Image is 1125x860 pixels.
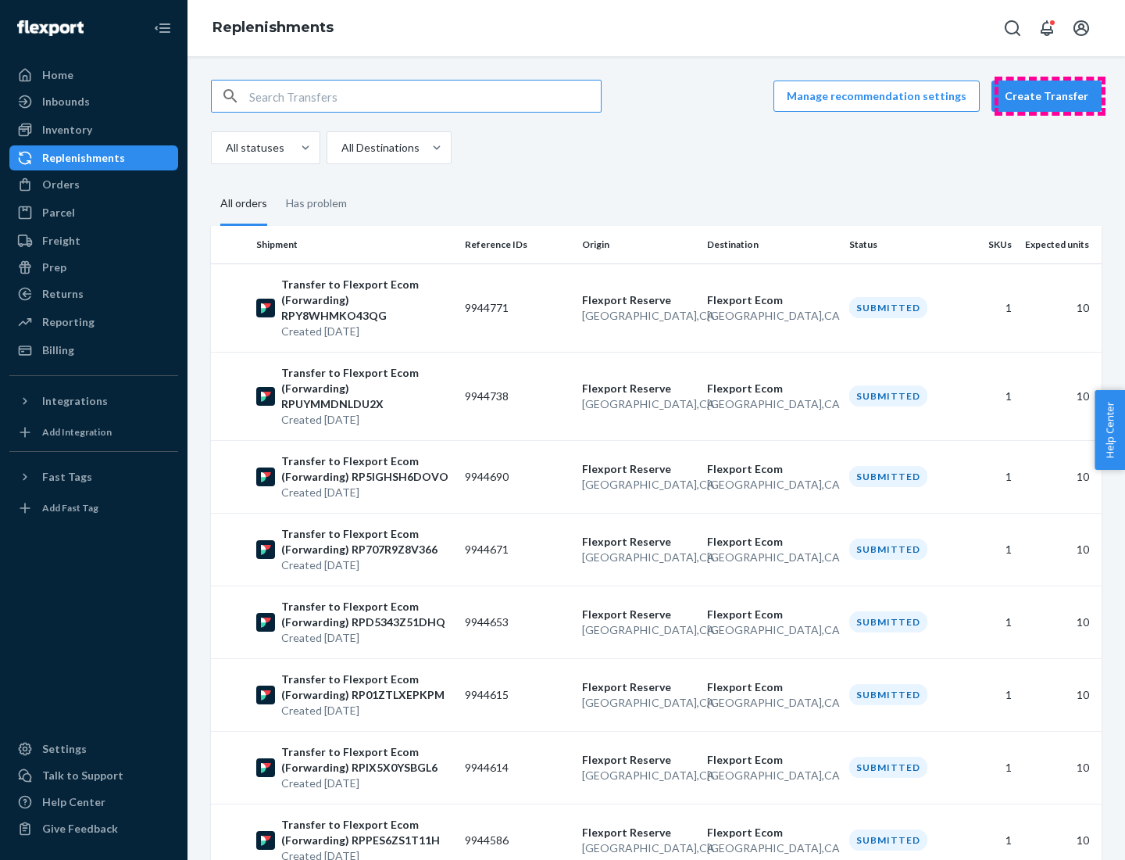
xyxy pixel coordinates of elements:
[42,342,74,358] div: Billing
[9,338,178,363] a: Billing
[582,679,695,695] p: Flexport Reserve
[959,226,1018,263] th: SKUs
[849,539,927,560] div: Submitted
[459,731,576,804] td: 9944614
[1018,658,1102,731] td: 10
[959,513,1018,586] td: 1
[9,117,178,142] a: Inventory
[42,150,125,166] div: Replenishments
[459,513,576,586] td: 9944671
[9,281,178,306] a: Returns
[707,292,837,308] p: Flexport Ecom
[9,763,178,788] a: Talk to Support
[459,263,576,352] td: 9944771
[1066,13,1097,44] button: Open account menu
[9,145,178,170] a: Replenishments
[9,228,178,253] a: Freight
[707,477,837,493] p: [GEOGRAPHIC_DATA] , CA
[42,122,92,138] div: Inventory
[200,5,346,51] ol: breadcrumbs
[147,13,178,44] button: Close Navigation
[1018,226,1102,263] th: Expected units
[849,297,927,318] div: Submitted
[849,684,927,705] div: Submitted
[459,226,576,263] th: Reference IDs
[582,292,695,308] p: Flexport Reserve
[9,790,178,815] a: Help Center
[9,310,178,335] a: Reporting
[582,461,695,477] p: Flexport Reserve
[773,81,980,112] button: Manage recommendation settings
[849,385,927,407] div: Submitted
[582,308,695,324] p: [GEOGRAPHIC_DATA] , CA
[212,19,334,36] a: Replenishments
[42,741,87,757] div: Settings
[582,396,695,412] p: [GEOGRAPHIC_DATA] , CA
[849,757,927,778] div: Submitted
[281,412,452,428] p: Created [DATE]
[1095,390,1125,470] span: Help Center
[1018,586,1102,658] td: 10
[9,464,178,489] button: Fast Tags
[281,277,452,324] p: Transfer to Flexport Ecom (Forwarding) RPY8WHMKO43QG
[281,817,452,848] p: Transfer to Flexport Ecom (Forwarding) RPPES6ZS1T11H
[707,308,837,324] p: [GEOGRAPHIC_DATA] , CA
[582,550,695,565] p: [GEOGRAPHIC_DATA] , CA
[281,557,452,573] p: Created [DATE]
[707,768,837,783] p: [GEOGRAPHIC_DATA] , CA
[224,140,226,156] input: All statuses
[997,13,1028,44] button: Open Search Box
[707,679,837,695] p: Flexport Ecom
[42,205,75,220] div: Parcel
[459,658,576,731] td: 9944615
[849,611,927,632] div: Submitted
[17,20,84,36] img: Flexport logo
[707,840,837,856] p: [GEOGRAPHIC_DATA] , CA
[281,324,452,339] p: Created [DATE]
[1018,352,1102,440] td: 10
[281,744,452,776] p: Transfer to Flexport Ecom (Forwarding) RPIX5X0YSBGL6
[281,453,452,485] p: Transfer to Flexport Ecom (Forwarding) RP5IGHSH6DOVO
[250,226,459,263] th: Shipment
[959,731,1018,804] td: 1
[42,286,84,302] div: Returns
[959,440,1018,513] td: 1
[220,183,267,226] div: All orders
[281,630,452,646] p: Created [DATE]
[459,440,576,513] td: 9944690
[42,260,66,275] div: Prep
[849,466,927,487] div: Submitted
[582,840,695,856] p: [GEOGRAPHIC_DATA] , CA
[1018,513,1102,586] td: 10
[9,389,178,414] button: Integrations
[281,599,452,630] p: Transfer to Flexport Ecom (Forwarding) RPD5343Z51DHQ
[281,776,452,791] p: Created [DATE]
[42,501,98,514] div: Add Fast Tag
[576,226,701,263] th: Origin
[281,526,452,557] p: Transfer to Flexport Ecom (Forwarding) RP707R9Z8V366
[281,672,452,703] p: Transfer to Flexport Ecom (Forwarding) RP01ZTLXEPKPM
[9,63,178,88] a: Home
[226,140,284,156] div: All statuses
[707,825,837,840] p: Flexport Ecom
[582,752,695,768] p: Flexport Reserve
[9,172,178,197] a: Orders
[281,703,452,718] p: Created [DATE]
[991,81,1102,112] button: Create Transfer
[42,177,80,192] div: Orders
[42,469,92,485] div: Fast Tags
[582,477,695,493] p: [GEOGRAPHIC_DATA] , CA
[9,420,178,445] a: Add Integration
[1018,440,1102,513] td: 10
[42,314,95,330] div: Reporting
[459,586,576,658] td: 9944653
[9,89,178,114] a: Inbounds
[42,821,118,837] div: Give Feedback
[1031,13,1062,44] button: Open notifications
[582,607,695,622] p: Flexport Reserve
[707,534,837,550] p: Flexport Ecom
[1018,731,1102,804] td: 10
[42,768,123,783] div: Talk to Support
[843,226,960,263] th: Status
